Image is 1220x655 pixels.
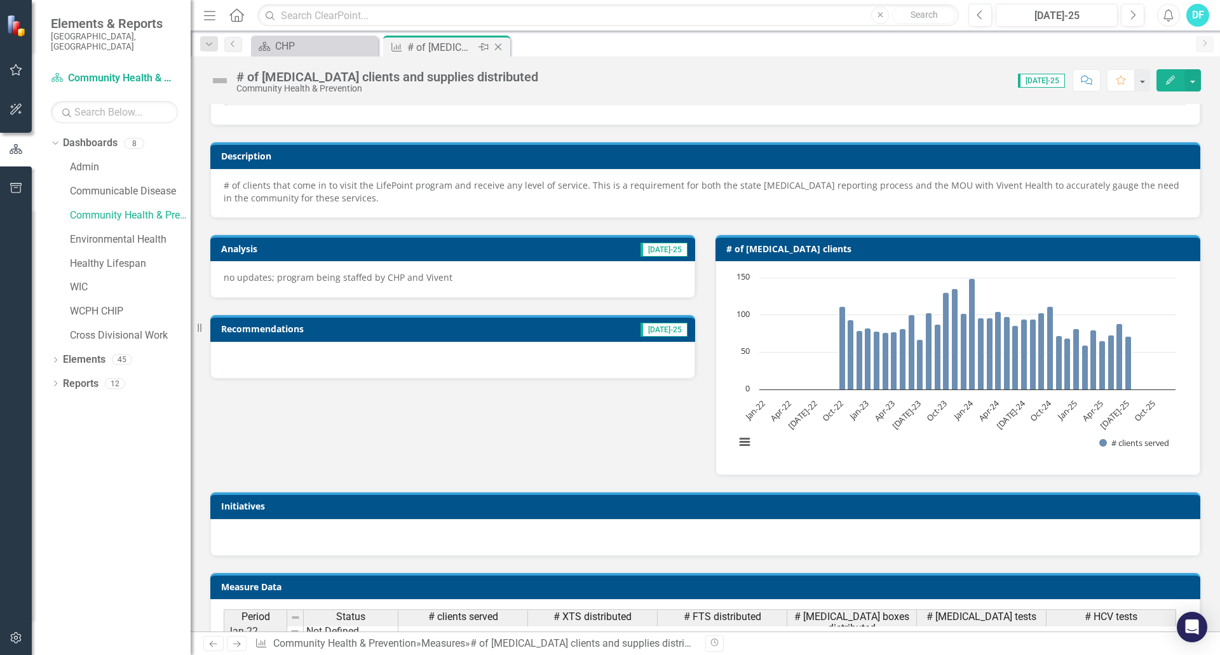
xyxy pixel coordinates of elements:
div: » » [255,637,696,651]
svg: Interactive chart [729,271,1182,462]
span: # FTS distributed [684,611,761,623]
text: Jan-24 [950,398,975,423]
a: Community Health & Prevention [51,71,178,86]
text: 100 [736,308,750,320]
path: Mar-24, 96. # clients served. [987,318,993,390]
a: Dashboards [63,136,118,151]
a: WIC [70,280,191,295]
span: # clients served [428,611,498,623]
text: Jan-25 [1054,398,1080,423]
div: # of [MEDICAL_DATA] clients and supplies distributed [407,39,475,55]
div: Community Health & Prevention [236,84,538,93]
path: Jul-25, 71. # clients served. [1125,337,1132,390]
span: Status [336,611,365,623]
path: Mar-23, 76. # clients served. [883,333,889,390]
text: Oct-23 [924,398,949,423]
path: Nov-22, 93. # clients served. [848,320,854,390]
a: Reports [63,377,98,391]
path: Jan-25, 81. # clients served. [1073,329,1080,390]
path: Feb-24, 96. # clients served. [978,318,984,390]
span: [DATE]-25 [1018,74,1065,88]
text: Oct-24 [1027,398,1054,424]
img: ClearPoint Strategy [6,15,29,37]
a: Community Health & Prevention [70,208,191,223]
text: Apr-23 [872,398,897,423]
div: 12 [105,378,125,389]
img: 8DAGhfEEPCf229AAAAAElFTkSuQmCC [290,612,301,623]
input: Search ClearPoint... [257,4,959,27]
path: Nov-23, 135. # clients served. [952,289,958,390]
text: Apr-22 [768,398,793,423]
path: Aug-24, 94. # clients served. [1030,320,1036,390]
div: 45 [112,355,132,365]
path: Dec-22, 79. # clients served. [857,331,863,390]
path: Mar-25, 80. # clients served. [1090,330,1097,390]
path: May-24, 98. # clients served. [1004,317,1010,390]
text: Apr-25 [1080,398,1105,423]
a: Healthy Lifespan [70,257,191,271]
path: Sep-23, 87. # clients served. [935,325,941,390]
path: Aug-23, 103. # clients served. [926,313,932,390]
text: 0 [745,382,750,394]
text: Oct-25 [1132,398,1157,423]
button: View chart menu, Chart [736,433,754,451]
text: Jan-22 [742,398,768,423]
span: # [MEDICAL_DATA] boxes distributed [790,611,914,633]
img: Not Defined [210,71,230,91]
a: Environmental Health [70,233,191,247]
div: 8 [124,138,144,149]
path: Feb-23, 78. # clients served. [874,332,880,390]
p: # of clients that come in to visit the LifePoint program and receive any level of service. This i... [224,179,1187,205]
div: Open Intercom Messenger [1177,612,1207,642]
div: CHP [275,38,375,54]
button: Search [892,6,956,24]
path: Oct-22, 111. # clients served. [839,307,846,390]
h3: Initiatives [221,501,1194,511]
path: Sep-24, 103. # clients served. [1038,313,1045,390]
span: # XTS distributed [553,611,632,623]
text: 50 [741,345,750,356]
a: Communicable Disease [70,184,191,199]
path: Feb-25, 59. # clients served. [1082,346,1088,390]
path: Jun-23, 100. # clients served. [909,315,915,390]
small: [GEOGRAPHIC_DATA], [GEOGRAPHIC_DATA] [51,31,178,52]
h3: Description [221,151,1194,161]
path: Jan-23, 82. # clients served. [865,328,871,390]
path: Oct-24, 111. # clients served. [1047,307,1054,390]
a: CHP [254,38,375,54]
path: Jun-24, 86. # clients served. [1012,326,1019,390]
a: Cross Divisional Work [70,328,191,343]
path: May-25, 73. # clients served. [1108,335,1115,390]
text: Oct-22 [820,398,845,423]
span: Period [241,611,270,623]
path: Jul-23, 67. # clients served. [917,340,923,390]
path: Jan-24, 149. # clients served. [969,279,975,390]
div: # of [MEDICAL_DATA] clients and supplies distributed [470,637,710,649]
div: # of [MEDICAL_DATA] clients and supplies distributed [236,70,538,84]
path: Nov-24, 72. # clients served. [1056,336,1062,390]
span: [DATE]-25 [640,323,688,337]
path: Apr-25, 65. # clients served. [1099,341,1106,390]
text: 150 [736,271,750,282]
path: May-23, 81. # clients served. [900,329,906,390]
span: Elements & Reports [51,16,178,31]
a: Admin [70,160,191,175]
text: Apr-24 [976,398,1002,424]
p: no updates; program being staffed by CHP and Vivent [224,271,682,284]
text: [DATE]-24 [994,398,1028,432]
path: Apr-23, 77. # clients served. [891,332,897,390]
button: Show # clients served [1099,437,1170,449]
text: [DATE]-25 [1098,398,1132,431]
h3: Analysis [221,244,421,253]
div: [DATE]-25 [1000,8,1113,24]
input: Search Below... [51,101,178,123]
path: Dec-24, 69. # clients served. [1064,339,1071,390]
path: Apr-24, 104. # clients served. [995,312,1001,390]
h3: # of [MEDICAL_DATA] clients [726,244,1194,253]
a: Measures [421,637,465,649]
text: [DATE]-23 [890,398,923,431]
button: [DATE]-25 [996,4,1118,27]
path: Jun-25, 88. # clients served. [1116,324,1123,390]
path: Dec-23, 102. # clients served. [961,314,967,390]
text: Jan-23 [846,398,872,423]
